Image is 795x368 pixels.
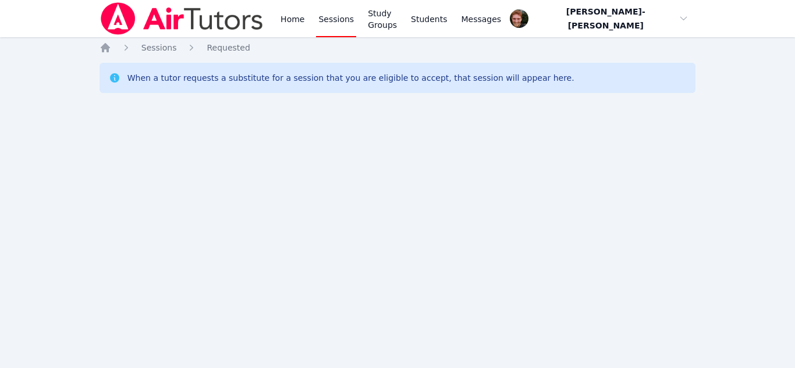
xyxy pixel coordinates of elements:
[141,43,177,52] span: Sessions
[100,42,696,53] nav: Breadcrumb
[127,72,574,84] div: When a tutor requests a substitute for a session that you are eligible to accept, that session wi...
[141,42,177,53] a: Sessions
[207,42,250,53] a: Requested
[462,13,502,25] span: Messages
[100,2,264,35] img: Air Tutors
[207,43,250,52] span: Requested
